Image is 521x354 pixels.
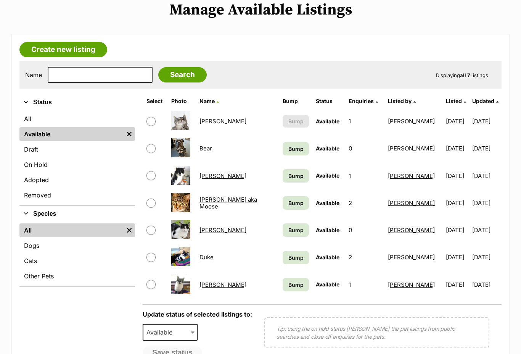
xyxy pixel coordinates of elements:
[283,169,309,183] a: Bump
[316,254,339,260] span: Available
[288,254,304,262] span: Bump
[199,145,212,152] a: Bear
[316,172,339,179] span: Available
[143,324,198,341] span: Available
[346,244,384,270] td: 2
[19,42,107,57] a: Create new listing
[199,281,246,288] a: [PERSON_NAME]
[288,226,304,234] span: Bump
[171,247,190,266] img: Duke
[283,251,309,264] a: Bump
[316,145,339,152] span: Available
[388,254,435,261] a: [PERSON_NAME]
[346,135,384,162] td: 0
[388,199,435,207] a: [PERSON_NAME]
[199,98,219,104] a: Name
[280,95,312,107] th: Bump
[346,272,384,298] td: 1
[19,112,135,126] a: All
[19,209,135,219] button: Species
[388,226,435,234] a: [PERSON_NAME]
[143,95,167,107] th: Select
[446,98,462,104] span: Listed
[388,98,416,104] a: Listed by
[277,325,477,341] p: Tip: using the on hold status [PERSON_NAME] the pet listings from public searches and close off e...
[443,217,471,243] td: [DATE]
[388,145,435,152] a: [PERSON_NAME]
[19,97,135,107] button: Status
[316,200,339,206] span: Available
[124,223,135,237] a: Remove filter
[288,145,304,153] span: Bump
[472,108,501,134] td: [DATE]
[472,272,501,298] td: [DATE]
[19,188,135,202] a: Removed
[25,71,42,78] label: Name
[472,135,501,162] td: [DATE]
[199,196,257,210] a: [PERSON_NAME] aka Moose
[199,118,246,125] a: [PERSON_NAME]
[472,190,501,216] td: [DATE]
[349,98,374,104] span: translation missing: en.admin.listings.index.attributes.enquiries
[124,127,135,141] a: Remove filter
[388,118,435,125] a: [PERSON_NAME]
[19,110,135,205] div: Status
[283,115,309,128] button: Bump
[472,217,501,243] td: [DATE]
[199,226,246,234] a: [PERSON_NAME]
[472,98,494,104] span: Updated
[171,166,190,185] img: Benny
[288,172,304,180] span: Bump
[346,108,384,134] td: 1
[446,98,466,104] a: Listed
[19,222,135,286] div: Species
[316,227,339,233] span: Available
[472,163,501,189] td: [DATE]
[443,244,471,270] td: [DATE]
[436,72,488,78] span: Displaying Listings
[199,98,215,104] span: Name
[346,190,384,216] td: 2
[316,118,339,124] span: Available
[472,98,498,104] a: Updated
[443,163,471,189] td: [DATE]
[143,310,252,318] label: Update status of selected listings to:
[349,98,378,104] a: Enquiries
[283,278,309,291] a: Bump
[143,327,180,338] span: Available
[460,72,470,78] strong: all 7
[346,163,384,189] td: 1
[388,98,412,104] span: Listed by
[19,223,124,237] a: All
[199,254,214,261] a: Duke
[313,95,345,107] th: Status
[288,281,304,289] span: Bump
[288,117,304,125] span: Bump
[19,254,135,268] a: Cats
[288,199,304,207] span: Bump
[199,172,246,179] a: [PERSON_NAME]
[346,217,384,243] td: 0
[19,142,135,156] a: Draft
[443,272,471,298] td: [DATE]
[283,142,309,155] a: Bump
[388,281,435,288] a: [PERSON_NAME]
[316,281,339,288] span: Available
[283,196,309,210] a: Bump
[283,223,309,237] a: Bump
[158,67,207,82] input: Search
[443,135,471,162] td: [DATE]
[19,269,135,283] a: Other Pets
[168,95,195,107] th: Photo
[443,190,471,216] td: [DATE]
[443,108,471,134] td: [DATE]
[19,173,135,187] a: Adopted
[19,239,135,252] a: Dogs
[388,172,435,179] a: [PERSON_NAME]
[19,158,135,171] a: On Hold
[472,244,501,270] td: [DATE]
[19,127,124,141] a: Available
